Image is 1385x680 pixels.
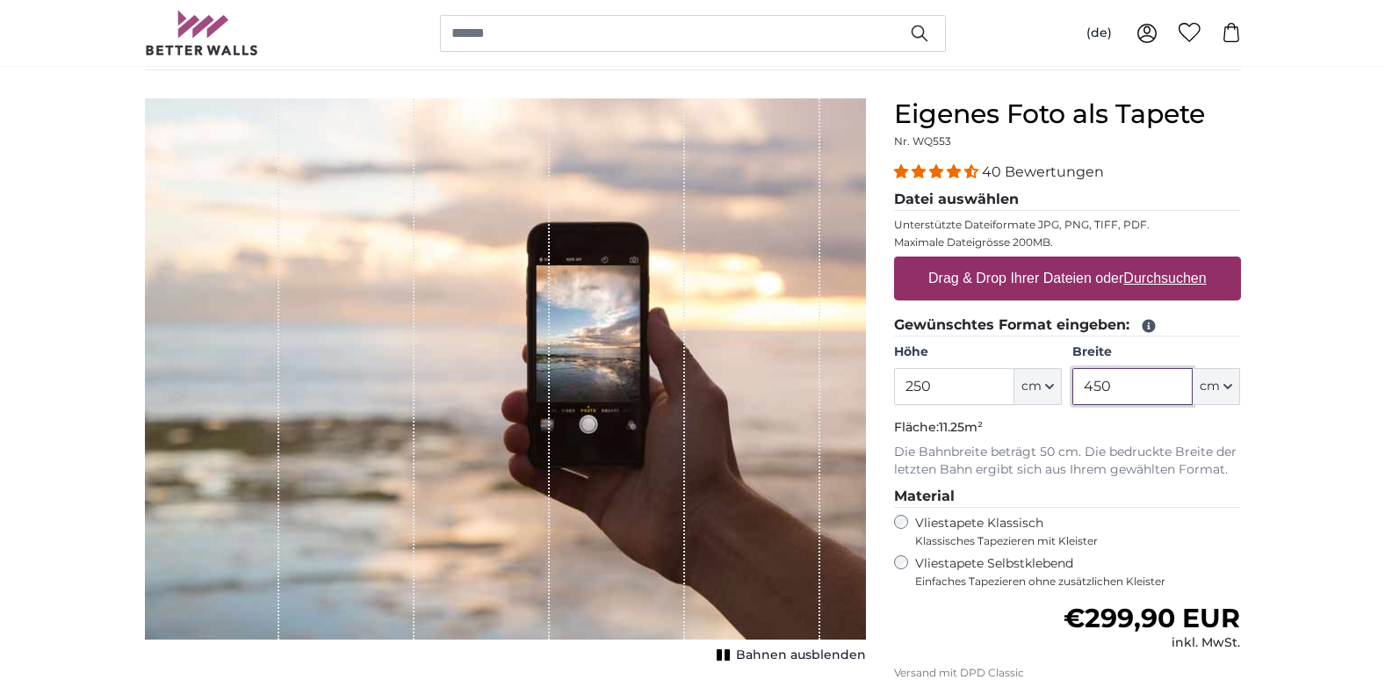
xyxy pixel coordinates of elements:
[1072,344,1240,361] label: Breite
[1064,602,1240,634] span: €299,90 EUR
[894,189,1241,211] legend: Datei auswählen
[145,11,259,55] img: Betterwalls
[982,163,1104,180] span: 40 Bewertungen
[894,134,951,148] span: Nr. WQ553
[894,344,1062,361] label: Höhe
[915,515,1226,548] label: Vliestapete Klassisch
[894,315,1241,336] legend: Gewünschtes Format eingeben:
[915,555,1241,589] label: Vliestapete Selbstklebend
[1123,271,1206,286] u: Durchsuchen
[1014,368,1062,405] button: cm
[915,575,1241,589] span: Einfaches Tapezieren ohne zusätzlichen Kleister
[145,98,866,668] div: 1 of 1
[894,419,1241,437] p: Fläche:
[711,643,866,668] button: Bahnen ausblenden
[1064,634,1240,652] div: inkl. MwSt.
[1193,368,1240,405] button: cm
[921,261,1214,296] label: Drag & Drop Ihrer Dateien oder
[894,486,1241,508] legend: Material
[894,98,1241,130] h1: Eigenes Foto als Tapete
[915,534,1226,548] span: Klassisches Tapezieren mit Kleister
[894,666,1241,680] p: Versand mit DPD Classic
[894,218,1241,232] p: Unterstützte Dateiformate JPG, PNG, TIFF, PDF.
[1072,18,1126,49] button: (de)
[1200,378,1220,395] span: cm
[939,419,983,435] span: 11.25m²
[894,163,982,180] span: 4.38 stars
[1021,378,1042,395] span: cm
[894,444,1241,479] p: Die Bahnbreite beträgt 50 cm. Die bedruckte Breite der letzten Bahn ergibt sich aus Ihrem gewählt...
[894,235,1241,250] p: Maximale Dateigrösse 200MB.
[736,647,866,664] span: Bahnen ausblenden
